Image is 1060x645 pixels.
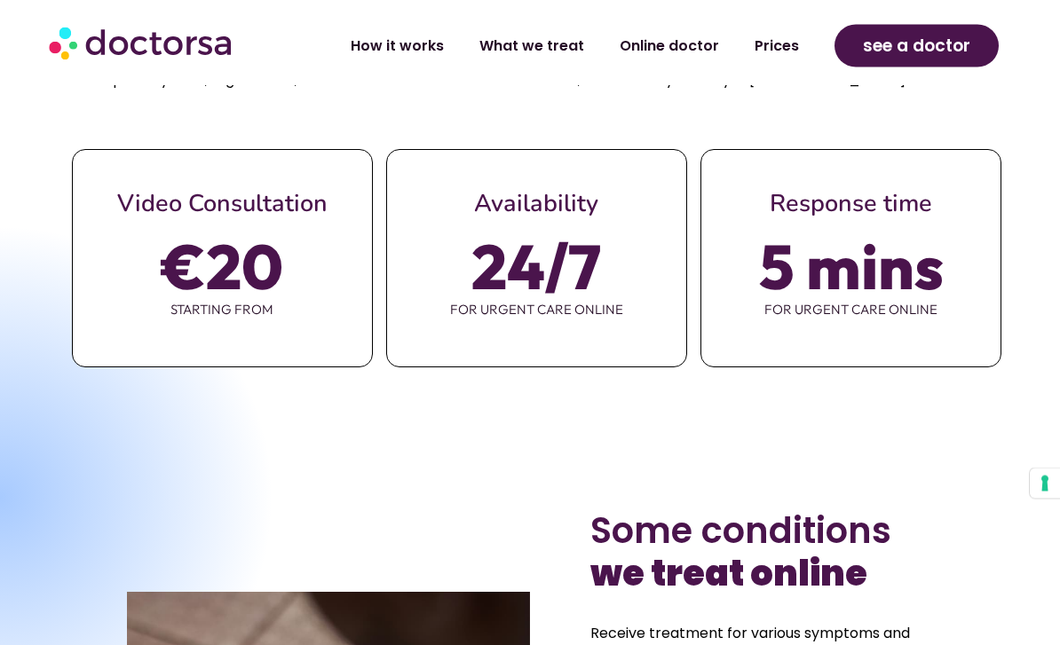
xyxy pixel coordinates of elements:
[863,32,970,60] span: see a doctor
[117,188,328,221] span: Video Consultation
[474,188,598,221] span: Availability
[737,26,817,67] a: Prices
[1030,468,1060,499] button: Your consent preferences for tracking technologies
[770,188,932,221] span: Response time
[759,242,944,292] span: 5 mins
[59,70,908,90] span: Access primary care, urgent care, and virtual care visits on YOUR schedule, tailored for your sta...
[471,242,601,292] span: 24/7
[162,242,283,292] span: €20
[287,26,817,67] nav: Menu
[387,292,686,329] span: for urgent care online
[333,26,462,67] a: How it works
[590,549,867,599] b: we treat online
[462,26,602,67] a: What we treat
[602,26,737,67] a: Online doctor
[73,292,372,329] span: starting from
[701,292,1001,329] span: for urgent care online
[590,510,933,595] h2: Some conditions
[835,25,999,67] a: see a doctor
